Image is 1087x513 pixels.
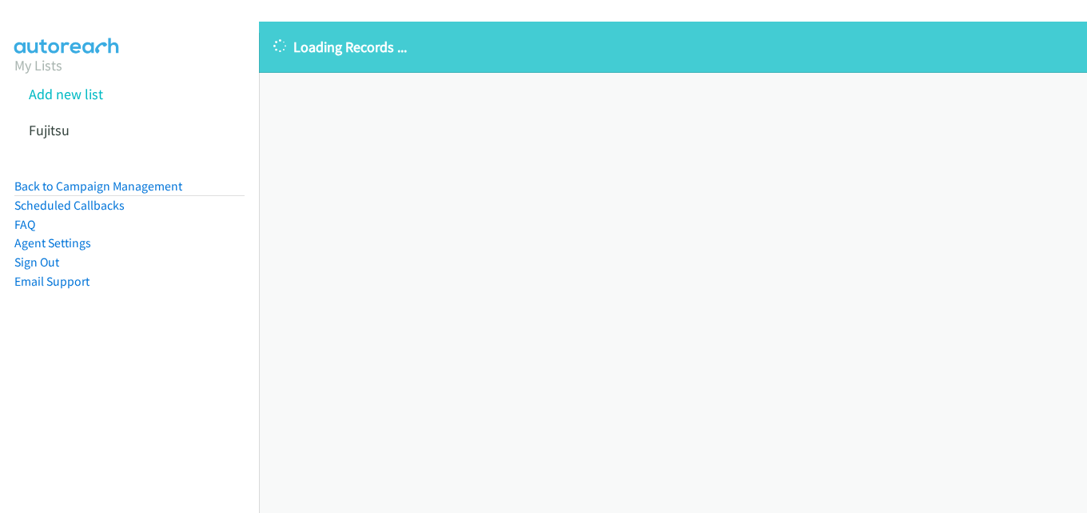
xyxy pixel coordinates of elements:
p: Loading Records ... [273,36,1073,58]
a: Scheduled Callbacks [14,198,125,213]
a: My Lists [14,56,62,74]
a: Sign Out [14,254,59,270]
a: Back to Campaign Management [14,178,182,194]
a: FAQ [14,217,35,232]
a: Agent Settings [14,235,91,250]
a: Add new list [29,85,103,103]
a: Fujitsu [29,121,70,139]
a: Email Support [14,274,90,289]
